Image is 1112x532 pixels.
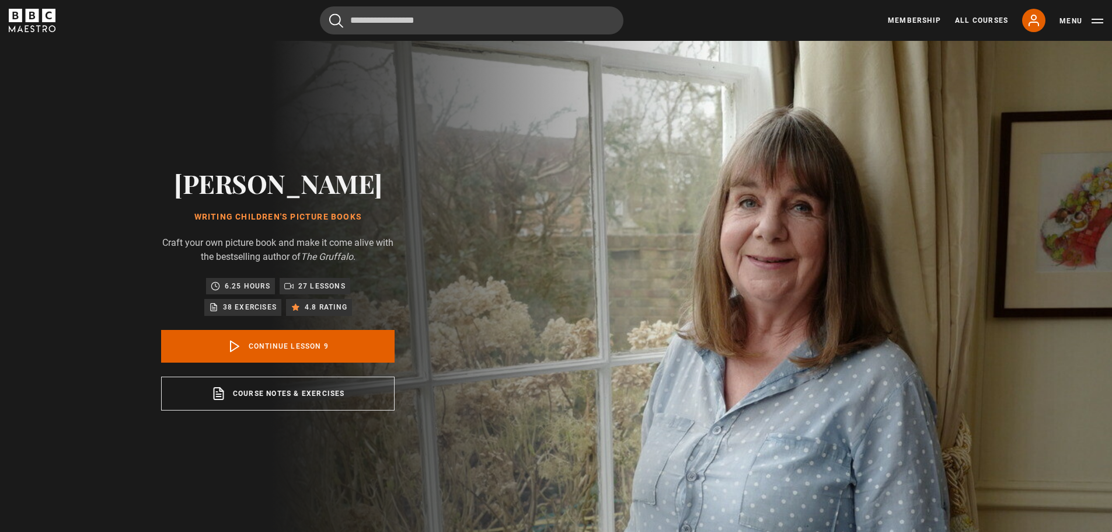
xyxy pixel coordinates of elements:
[320,6,623,34] input: Search
[161,377,395,411] a: Course notes & exercises
[223,301,277,313] p: 38 exercises
[161,213,395,222] h1: Writing Children's Picture Books
[225,280,270,292] p: 6.25 hours
[1059,15,1103,27] button: Toggle navigation
[301,251,353,262] i: The Gruffalo
[161,236,395,264] p: Craft your own picture book and make it come alive with the bestselling author of .
[329,13,343,28] button: Submit the search query
[955,15,1008,26] a: All Courses
[298,280,346,292] p: 27 lessons
[888,15,941,26] a: Membership
[9,9,55,32] svg: BBC Maestro
[161,330,395,363] a: Continue lesson 9
[305,301,347,313] p: 4.8 rating
[161,168,395,198] h2: [PERSON_NAME]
